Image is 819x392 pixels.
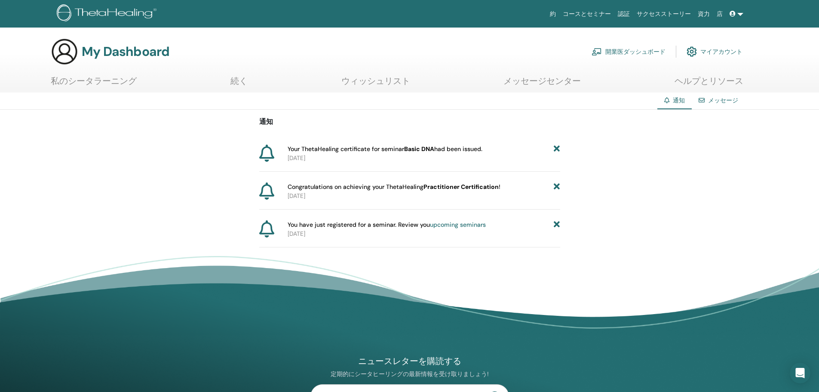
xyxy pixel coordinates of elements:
h4: ニュースレターを購読する [310,355,509,367]
a: 開業医ダッシュボード [592,42,666,61]
span: You have just registered for a seminar. Review you [288,220,486,229]
b: Practitioner Certification [423,183,499,191]
a: 私のシータラーニング [51,76,137,93]
p: 定期的にシータヒーリングの最新情報を受け取りましょう! [310,370,509,378]
p: [DATE] [288,154,560,163]
h3: My Dashboard [82,44,169,59]
a: 資力 [694,6,713,22]
a: upcoming seminars [430,221,486,228]
img: cog.svg [687,44,697,59]
p: 通知 [259,117,560,127]
span: Your ThetaHealing certificate for seminar had been issued. [288,145,482,154]
a: サクセスストーリー [633,6,694,22]
a: コースとセミナー [559,6,614,22]
a: ヘルプとリソース [675,76,743,93]
img: logo.png [57,4,160,24]
b: Basic DNA [404,145,434,153]
span: Congratulations on achieving your ThetaHealing ! [288,182,500,191]
a: 約 [546,6,559,22]
a: メッセージセンター [503,76,581,93]
img: chalkboard-teacher.svg [592,48,602,56]
a: 認証 [614,6,633,22]
p: [DATE] [288,191,560,201]
a: ウィッシュリスト [341,76,410,93]
div: Open Intercom Messenger [790,363,810,383]
a: メッセージ [708,96,738,104]
a: マイアカウント [687,42,742,61]
img: generic-user-icon.jpg [51,38,78,65]
span: 通知 [673,96,685,104]
a: 店 [713,6,726,22]
p: [DATE] [288,229,560,238]
a: 続く [230,76,248,93]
